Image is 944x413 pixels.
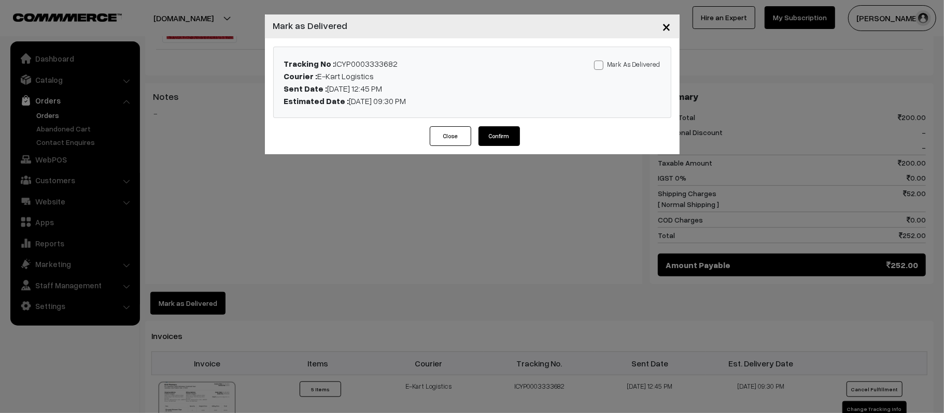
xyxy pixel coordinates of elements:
label: Mark As Delivered [594,58,660,70]
b: Tracking No : [284,58,335,69]
button: Close [430,126,471,146]
b: Courier : [284,71,318,81]
b: Sent Date : [284,83,328,94]
b: Estimated Date : [284,96,349,106]
h4: Mark as Delivered [273,19,348,33]
span: × [663,17,671,36]
button: Close [654,10,680,42]
div: ICYP0003333682 E-Kart Logistics [DATE] 12:45 PM [DATE] 09:30 PM [276,57,538,107]
button: Confirm [478,126,520,146]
